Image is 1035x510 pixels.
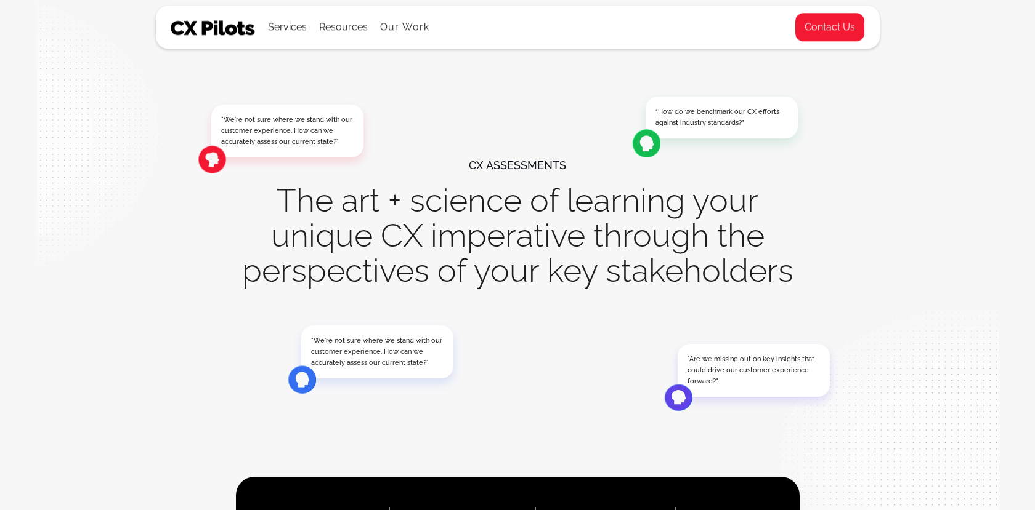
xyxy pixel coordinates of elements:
[469,148,566,183] div: CX ASSESSMENTS
[221,114,354,148] div: "We're not sure where we stand with our customer experience. How can we accurately assess our cur...
[319,6,368,48] div: Resources
[688,354,820,387] div: "Are we missing out on key insights that could drive our customer experience forward?"
[311,335,444,369] div: "We're not sure where we stand with our customer experience. How can we accurately assess our cur...
[319,18,368,36] div: Resources
[268,6,307,48] div: Services
[380,22,430,33] a: Our Work
[795,12,865,42] a: Contact Us
[268,18,307,36] div: Services
[237,183,798,288] h1: The art + science of learning your unique CX imperative through the perspectives of your key stak...
[655,106,788,129] div: “How do we benchmark our CX efforts against industry standards?”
